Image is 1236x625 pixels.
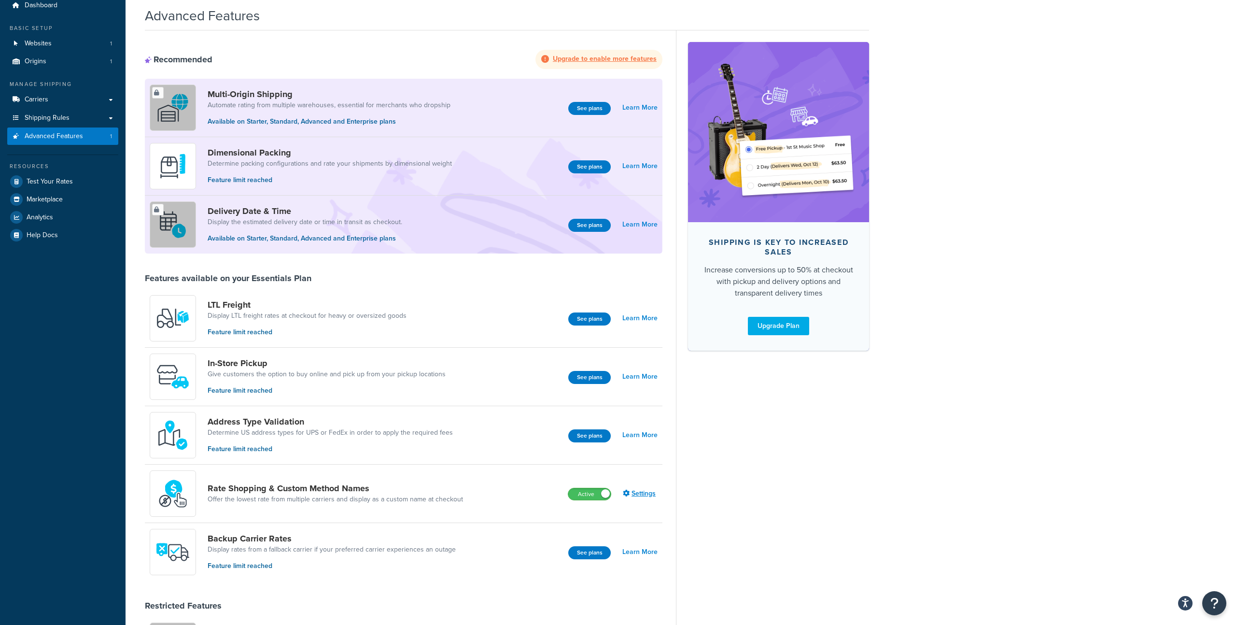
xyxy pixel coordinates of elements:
[110,132,112,141] span: 1
[27,178,73,186] span: Test Your Rates
[7,80,118,88] div: Manage Shipping
[208,495,463,504] a: Offer the lowest rate from multiple carriers and display as a custom name at checkout
[208,428,453,438] a: Determine US address types for UPS or FedEx in order to apply the required fees
[7,209,118,226] a: Analytics
[156,418,190,452] img: kIG8fy0lQAAAABJRU5ErkJggg==
[622,428,658,442] a: Learn More
[7,128,118,145] li: Advanced Features
[145,6,260,25] h1: Advanced Features
[208,116,450,127] p: Available on Starter, Standard, Advanced and Enterprise plans
[7,162,118,170] div: Resources
[568,429,611,442] button: See plans
[208,147,452,158] a: Dimensional Packing
[568,160,611,173] button: See plans
[703,238,854,257] div: Shipping is key to increased sales
[25,132,83,141] span: Advanced Features
[208,358,446,369] a: In-Store Pickup
[208,175,452,185] p: Feature limit reached
[703,264,854,299] div: Increase conversions up to 50% at checkout with pickup and delivery options and transparent deliv...
[208,444,453,455] p: Feature limit reached
[25,114,70,122] span: Shipping Rules
[208,159,452,169] a: Determine packing configurations and rate your shipments by dimensional weight
[7,35,118,53] a: Websites1
[208,327,407,338] p: Feature limit reached
[7,35,118,53] li: Websites
[25,40,52,48] span: Websites
[748,317,809,335] a: Upgrade Plan
[7,53,118,71] li: Origins
[27,213,53,222] span: Analytics
[27,196,63,204] span: Marketplace
[208,299,407,310] a: LTL Freight
[208,206,402,216] a: Delivery Date & Time
[208,561,456,571] p: Feature limit reached
[156,301,190,335] img: y79ZsPf0fXUFUhFXDzUgf+ktZg5F2+ohG75+v3d2s1D9TjoU8PiyCIluIjV41seZevKCRuEjTPPOKHJsQcmKCXGdfprl3L4q7...
[622,312,658,325] a: Learn More
[25,1,57,10] span: Dashboard
[622,218,658,231] a: Learn More
[156,360,190,394] img: wfgcfpwTIucLEAAAAASUVORK5CYII=
[27,231,58,240] span: Help Docs
[623,487,658,500] a: Settings
[568,371,611,384] button: See plans
[110,57,112,66] span: 1
[25,57,46,66] span: Origins
[568,312,611,326] button: See plans
[156,477,190,511] img: icon-duo-feat-rate-shopping-ecdd8bed.png
[7,128,118,145] a: Advanced Features1
[208,385,446,396] p: Feature limit reached
[208,369,446,379] a: Give customers the option to buy online and pick up from your pickup locations
[7,173,118,190] a: Test Your Rates
[7,109,118,127] a: Shipping Rules
[145,273,311,284] div: Features available on your Essentials Plan
[7,24,118,32] div: Basic Setup
[702,57,855,208] img: feature-image-bc-upgrade-63323b7e0001f74ee9b4b6549f3fc5de0323d87a30a5703426337501b3dadfb7.png
[25,96,48,104] span: Carriers
[208,89,450,99] a: Multi-Origin Shipping
[7,91,118,109] a: Carriers
[208,233,402,244] p: Available on Starter, Standard, Advanced and Enterprise plans
[208,533,456,544] a: Backup Carrier Rates
[156,149,190,183] img: DTVBYsAAAAAASUVORK5CYII=
[7,191,118,208] a: Marketplace
[622,159,658,173] a: Learn More
[208,483,463,494] a: Rate Shopping & Custom Method Names
[568,546,611,559] button: See plans
[208,545,456,554] a: Display rates from a fallback carrier if your preferred carrier experiences an outage
[622,101,658,114] a: Learn More
[1202,591,1226,615] button: Open Resource Center
[622,370,658,384] a: Learn More
[568,488,611,500] label: Active
[568,102,611,115] button: See plans
[568,219,611,232] button: See plans
[145,600,222,611] div: Restricted Features
[110,40,112,48] span: 1
[622,545,658,559] a: Learn More
[7,227,118,244] a: Help Docs
[208,416,453,427] a: Address Type Validation
[208,217,402,227] a: Display the estimated delivery date or time in transit as checkout.
[553,54,657,64] strong: Upgrade to enable more features
[156,535,190,569] img: icon-duo-feat-backup-carrier-4420b188.png
[208,311,407,321] a: Display LTL freight rates at checkout for heavy or oversized goods
[7,53,118,71] a: Origins1
[145,54,212,65] div: Recommended
[208,100,450,110] a: Automate rating from multiple warehouses, essential for merchants who dropship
